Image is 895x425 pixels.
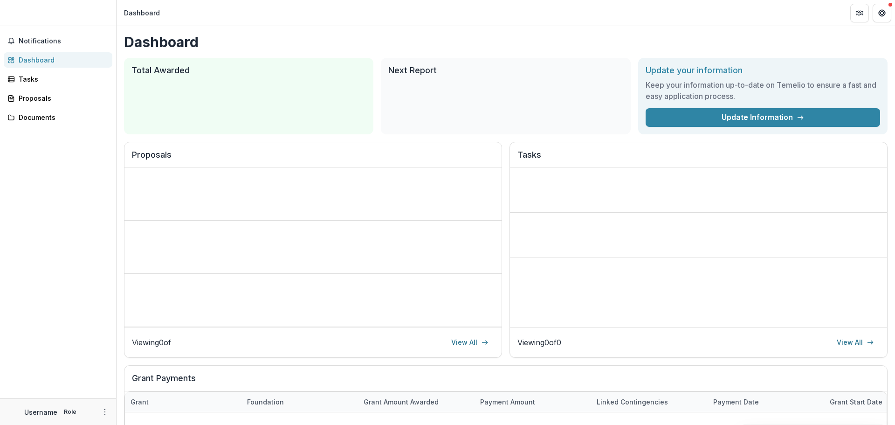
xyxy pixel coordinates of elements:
[120,6,164,20] nav: breadcrumb
[4,34,112,49] button: Notifications
[19,74,105,84] div: Tasks
[873,4,891,22] button: Get Help
[132,150,494,167] h2: Proposals
[646,65,880,76] h2: Update your information
[517,150,880,167] h2: Tasks
[388,65,623,76] h2: Next Report
[99,406,110,418] button: More
[4,110,112,125] a: Documents
[646,79,880,102] h3: Keep your information up-to-date on Temelio to ensure a fast and easy application process.
[850,4,869,22] button: Partners
[132,373,880,391] h2: Grant Payments
[131,65,366,76] h2: Total Awarded
[124,8,160,18] div: Dashboard
[19,55,105,65] div: Dashboard
[646,108,880,127] a: Update Information
[4,71,112,87] a: Tasks
[61,408,79,416] p: Role
[19,112,105,122] div: Documents
[446,335,494,350] a: View All
[19,37,109,45] span: Notifications
[517,337,561,348] p: Viewing 0 of 0
[19,93,105,103] div: Proposals
[132,337,171,348] p: Viewing 0 of
[831,335,880,350] a: View All
[24,407,57,417] p: Username
[4,91,112,106] a: Proposals
[124,34,888,50] h1: Dashboard
[4,52,112,68] a: Dashboard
